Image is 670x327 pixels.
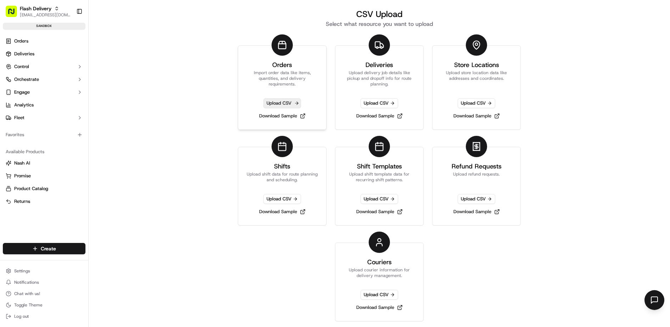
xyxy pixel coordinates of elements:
[441,70,512,87] p: Upload store location data like addresses and coordinates.
[256,207,308,217] a: Download Sample
[7,67,20,80] img: 1736555255976-a54dd68f-1ca7-489b-9aae-adbdc363a1c4
[353,207,406,217] a: Download Sample
[20,12,71,18] button: [EMAIL_ADDRESS][DOMAIN_NAME]
[6,160,83,166] a: Nash AI
[6,198,83,205] a: Returns
[452,161,502,171] h3: Refund Requests
[353,111,406,121] a: Download Sample
[6,185,83,192] a: Product Catalog
[458,98,495,108] span: Upload CSV
[14,268,30,274] span: Settings
[3,74,85,85] button: Orchestrate
[14,102,54,110] span: Knowledge Base
[3,23,85,30] div: sandbox
[344,70,415,87] p: Upload delivery job details like pickup and dropoff info for route planning.
[14,160,30,166] span: Nash AI
[14,185,48,192] span: Product Catalog
[229,20,530,28] h2: Select what resource you want to upload
[20,5,51,12] button: Flash Delivery
[3,35,85,47] a: Orders
[256,111,308,121] a: Download Sample
[24,74,90,80] div: We're available if you need us!
[3,61,85,72] button: Control
[14,314,29,319] span: Log out
[451,207,503,217] a: Download Sample
[3,300,85,310] button: Toggle Theme
[41,245,56,252] span: Create
[432,45,521,130] a: Store LocationsUpload store location data like addresses and coordinates.Upload CSVDownload Sample
[454,60,499,70] h3: Store Locations
[229,9,530,20] h1: CSV Upload
[14,63,29,70] span: Control
[247,171,318,183] p: Upload shift data for route planning and scheduling.
[238,45,326,130] a: OrdersImport order data like items, quantities, and delivery requirements.Upload CSVDownload Sample
[361,98,398,108] span: Upload CSV
[3,48,85,60] a: Deliveries
[3,157,85,169] button: Nash AI
[451,111,503,121] a: Download Sample
[24,67,116,74] div: Start new chat
[361,290,398,300] span: Upload CSV
[3,99,85,111] a: Analytics
[272,60,292,70] h3: Orders
[18,45,128,53] input: Got a question? Start typing here...
[3,170,85,182] button: Promise
[263,194,301,204] span: Upload CSV
[644,290,664,310] button: Open chat
[335,243,424,321] a: CouriersUpload courier information for delivery management.Upload CSVDownload Sample
[361,194,398,204] span: Upload CSV
[14,76,39,83] span: Orchestrate
[357,161,402,171] h3: Shift Templates
[14,279,39,285] span: Notifications
[4,100,57,112] a: 📗Knowledge Base
[14,198,30,205] span: Returns
[3,87,85,98] button: Engage
[50,120,86,125] a: Powered byPylon
[3,3,73,20] button: Flash Delivery[EMAIL_ADDRESS][DOMAIN_NAME]
[353,303,406,312] a: Download Sample
[6,173,83,179] a: Promise
[3,266,85,276] button: Settings
[3,146,85,157] div: Available Products
[57,100,117,112] a: 💻API Documentation
[3,196,85,207] button: Returns
[14,115,24,121] span: Fleet
[335,147,424,226] a: Shift TemplatesUpload shift template data for recurring shift patterns.Upload CSVDownload Sample
[335,45,424,130] a: DeliveriesUpload delivery job details like pickup and dropoff info for route planning.Upload CSVD...
[365,60,393,70] h3: Deliveries
[274,161,290,171] h3: Shifts
[14,51,34,57] span: Deliveries
[238,147,326,226] a: ShiftsUpload shift data for route planning and scheduling.Upload CSVDownload Sample
[7,7,21,21] img: Nash
[67,102,114,110] span: API Documentation
[7,28,129,39] p: Welcome 👋
[121,70,129,78] button: Start new chat
[3,129,85,140] div: Favorites
[14,173,31,179] span: Promise
[367,257,392,267] h3: Couriers
[71,120,86,125] span: Pylon
[344,267,415,278] p: Upload courier information for delivery management.
[3,243,85,254] button: Create
[263,98,301,108] span: Upload CSV
[432,147,521,226] a: Refund RequestsUpload refund requests.Upload CSVDownload Sample
[458,194,495,204] span: Upload CSV
[453,171,500,183] p: Upload refund requests.
[3,311,85,321] button: Log out
[14,291,40,296] span: Chat with us!
[60,103,66,109] div: 💻
[7,103,13,109] div: 📗
[3,289,85,299] button: Chat with us!
[14,38,28,44] span: Orders
[14,102,34,108] span: Analytics
[14,302,43,308] span: Toggle Theme
[3,112,85,123] button: Fleet
[344,171,415,183] p: Upload shift template data for recurring shift patterns.
[247,70,318,87] p: Import order data like items, quantities, and delivery requirements.
[3,277,85,287] button: Notifications
[14,89,30,95] span: Engage
[3,183,85,194] button: Product Catalog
